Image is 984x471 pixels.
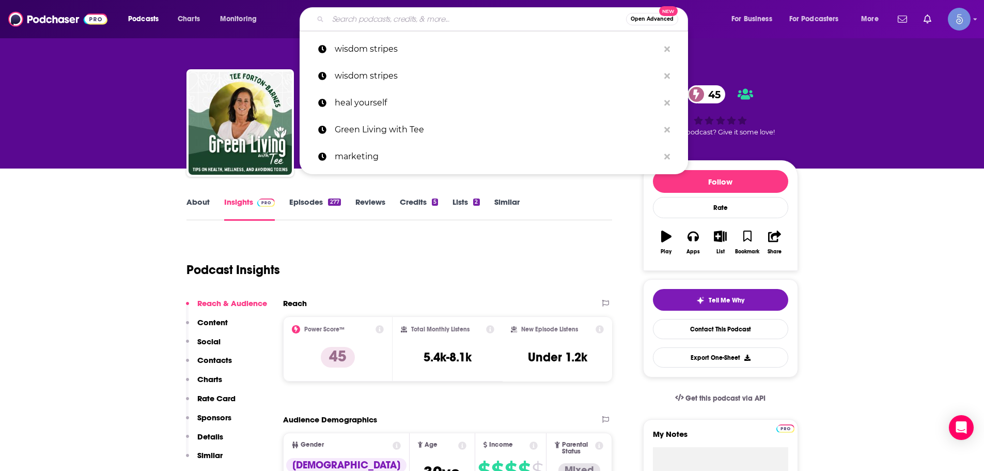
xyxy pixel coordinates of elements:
button: Charts [186,374,222,393]
button: Contacts [186,355,232,374]
button: Reach & Audience [186,298,267,317]
a: Reviews [355,197,385,221]
h2: Audience Demographics [283,415,377,424]
img: Green Living with Tee [189,71,292,175]
a: 45 [688,85,726,103]
div: 45Good podcast? Give it some love! [643,79,798,143]
button: Follow [653,170,788,193]
span: Get this podcast via API [685,394,766,403]
div: 5 [432,199,438,206]
h2: Power Score™ [304,326,345,333]
button: open menu [854,11,892,27]
span: New [659,6,678,16]
button: Details [186,432,223,451]
a: Credits5 [400,197,438,221]
div: Search podcasts, credits, & more... [309,7,698,31]
div: Share [768,249,782,255]
p: Reach & Audience [197,298,267,308]
h3: 5.4k-8.1k [424,350,472,365]
a: wisdom stripes [300,63,688,89]
a: Green Living with Tee [300,116,688,143]
span: Age [425,442,438,448]
h2: Reach [283,298,307,308]
h2: New Episode Listens [521,326,578,333]
span: For Business [731,12,772,26]
p: wisdom stripes [335,63,659,89]
button: tell me why sparkleTell Me Why [653,289,788,311]
p: Social [197,337,221,346]
button: Bookmark [734,224,761,261]
p: wisdom stripes [335,36,659,63]
span: Parental Status [562,442,593,455]
span: Good podcast? Give it some love! [666,128,775,136]
a: InsightsPodchaser Pro [224,197,275,221]
p: marketing [335,143,659,170]
span: 45 [698,85,726,103]
a: wisdom stripes [300,36,688,63]
button: Play [653,224,680,261]
div: Open Intercom Messenger [949,415,974,440]
p: Green Living with Tee [335,116,659,143]
input: Search podcasts, credits, & more... [328,11,626,27]
span: Charts [178,12,200,26]
button: Share [761,224,788,261]
button: open menu [213,11,270,27]
p: Charts [197,374,222,384]
h2: Total Monthly Listens [411,326,470,333]
p: Rate Card [197,393,236,403]
div: Rate [653,197,788,218]
span: Monitoring [220,12,257,26]
h1: Podcast Insights [186,262,280,278]
p: Sponsors [197,413,231,422]
img: Podchaser Pro [257,199,275,207]
img: Podchaser - Follow, Share and Rate Podcasts [8,9,107,29]
a: Pro website [776,423,794,433]
p: 45 [321,347,355,368]
p: Similar [197,450,223,460]
button: List [707,224,733,261]
button: Content [186,317,228,337]
div: Bookmark [735,249,759,255]
a: Get this podcast via API [667,386,774,411]
div: Play [661,249,671,255]
span: More [861,12,879,26]
div: Apps [686,249,700,255]
span: Open Advanced [631,17,674,22]
span: Gender [301,442,324,448]
a: heal yourself [300,89,688,116]
div: 277 [328,199,340,206]
span: For Podcasters [789,12,839,26]
label: My Notes [653,429,788,447]
a: Charts [171,11,206,27]
a: Episodes277 [289,197,340,221]
a: Show notifications dropdown [894,10,911,28]
a: Contact This Podcast [653,319,788,339]
button: open menu [121,11,172,27]
button: Export One-Sheet [653,347,788,368]
span: Income [489,442,513,448]
div: List [716,249,725,255]
img: tell me why sparkle [696,296,705,305]
span: Tell Me Why [709,296,744,305]
button: Open AdvancedNew [626,13,678,25]
button: Rate Card [186,393,236,413]
a: About [186,197,210,221]
h3: Under 1.2k [528,350,587,365]
span: Logged in as Spiral5-G1 [948,8,971,31]
a: marketing [300,143,688,170]
p: Content [197,317,228,327]
button: Sponsors [186,413,231,432]
button: Show profile menu [948,8,971,31]
button: Similar [186,450,223,469]
p: Details [197,432,223,442]
button: open menu [783,11,854,27]
img: Podchaser Pro [776,424,794,433]
img: User Profile [948,8,971,31]
button: open menu [724,11,785,27]
a: Lists2 [452,197,479,221]
button: Apps [680,224,707,261]
a: Show notifications dropdown [919,10,935,28]
div: 2 [473,199,479,206]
